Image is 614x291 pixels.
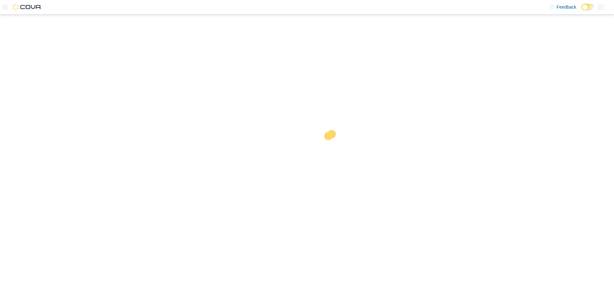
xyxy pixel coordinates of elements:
input: Dark Mode [581,4,595,11]
img: Cova [13,4,42,10]
img: cova-loader [307,125,355,173]
a: Feedback [547,1,579,13]
span: Feedback [557,4,576,10]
